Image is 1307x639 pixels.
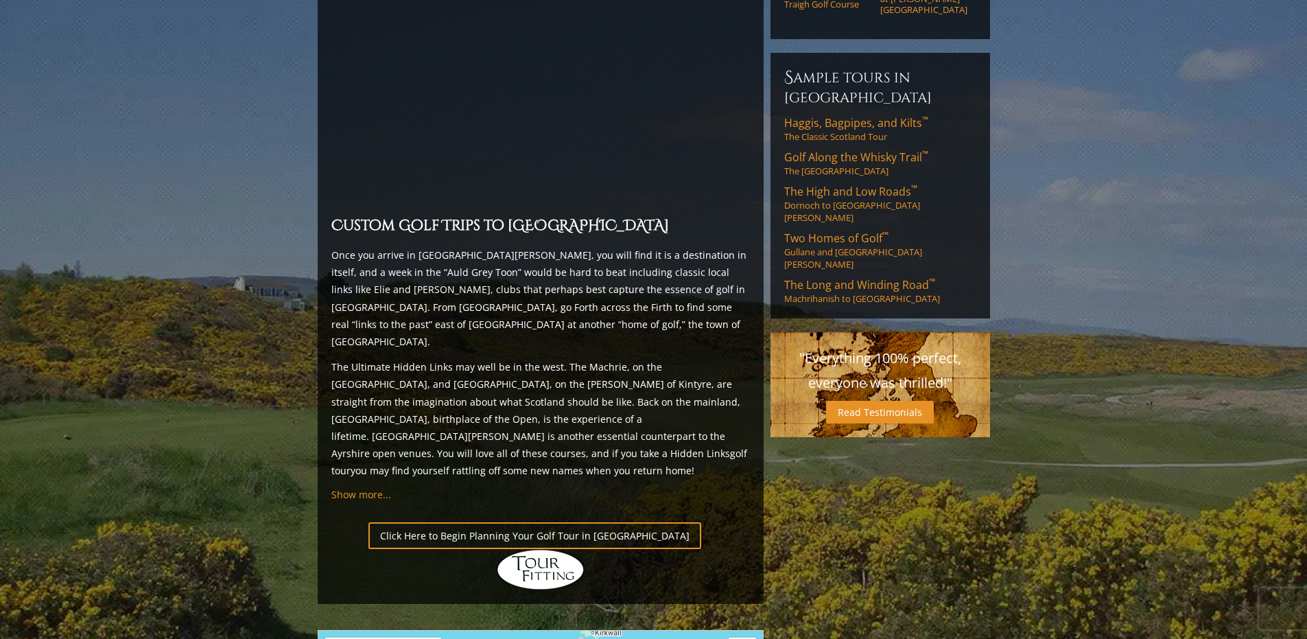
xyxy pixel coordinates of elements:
[331,215,750,238] h2: Custom Golf Trips to [GEOGRAPHIC_DATA]
[929,276,935,288] sup: ™
[784,231,888,246] span: Two Homes of Golf
[496,549,585,590] img: Hidden Links
[331,447,747,477] a: golf tour
[331,246,750,350] p: Once you arrive in [GEOGRAPHIC_DATA][PERSON_NAME], you will find it is a destination in itself, a...
[784,184,976,224] a: The High and Low Roads™Dornoch to [GEOGRAPHIC_DATA][PERSON_NAME]
[826,401,934,423] a: Read Testimonials
[784,346,976,395] p: "Everything 100% perfect, everyone was thrilled!"
[784,67,976,107] h6: Sample Tours in [GEOGRAPHIC_DATA]
[331,488,391,501] a: Show more...
[368,522,701,549] a: Click Here to Begin Planning Your Golf Tour in [GEOGRAPHIC_DATA]
[911,183,917,194] sup: ™
[784,150,928,165] span: Golf Along the Whisky Trail
[784,150,976,177] a: Golf Along the Whisky Trail™The [GEOGRAPHIC_DATA]
[784,115,976,143] a: Haggis, Bagpipes, and Kilts™The Classic Scotland Tour
[922,148,928,160] sup: ™
[784,231,976,270] a: Two Homes of Golf™Gullane and [GEOGRAPHIC_DATA][PERSON_NAME]
[784,115,928,130] span: Haggis, Bagpipes, and Kilts
[922,114,928,126] sup: ™
[784,184,917,199] span: The High and Low Roads
[882,229,888,241] sup: ™
[784,277,935,292] span: The Long and Winding Road
[331,358,750,479] p: The Ultimate Hidden Links may well be in the west. The Machrie, on the [GEOGRAPHIC_DATA], and [GE...
[784,277,976,305] a: The Long and Winding Road™Machrihanish to [GEOGRAPHIC_DATA]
